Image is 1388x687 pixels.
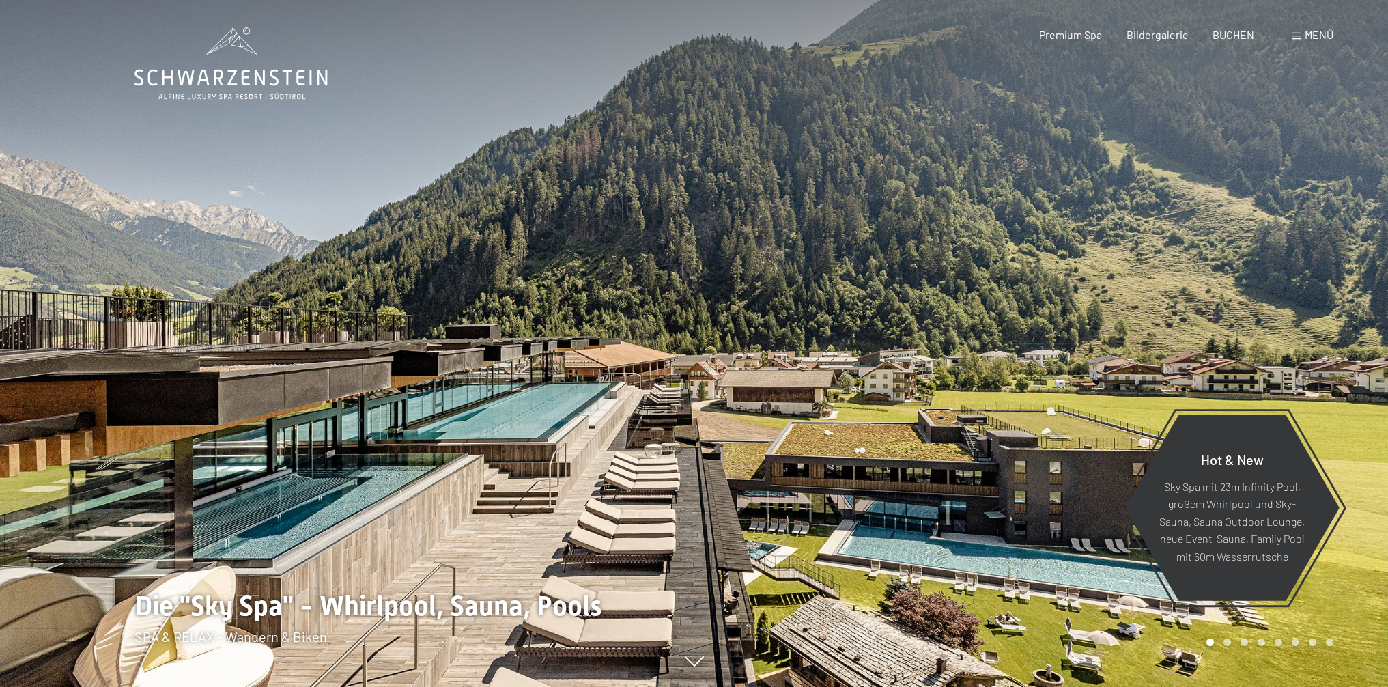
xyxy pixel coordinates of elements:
a: BUCHEN [1213,28,1254,41]
span: Hot & New [1201,451,1264,467]
a: Premium Spa [1039,28,1102,41]
p: Sky Spa mit 23m Infinity Pool, großem Whirlpool und Sky-Sauna, Sauna Outdoor Lounge, neue Event-S... [1158,477,1306,565]
div: Carousel Page 5 [1275,639,1282,646]
div: Carousel Page 7 [1309,639,1316,646]
span: Menü [1305,28,1333,41]
div: Carousel Page 6 [1292,639,1299,646]
a: Hot & New Sky Spa mit 23m Infinity Pool, großem Whirlpool und Sky-Sauna, Sauna Outdoor Lounge, ne... [1124,414,1340,602]
div: Carousel Page 4 [1258,639,1265,646]
a: Bildergalerie [1127,28,1189,41]
div: Carousel Page 1 (Current Slide) [1206,639,1214,646]
div: Carousel Page 3 [1241,639,1248,646]
div: Carousel Page 2 [1223,639,1231,646]
div: Carousel Pagination [1202,639,1333,646]
div: Carousel Page 8 [1326,639,1333,646]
